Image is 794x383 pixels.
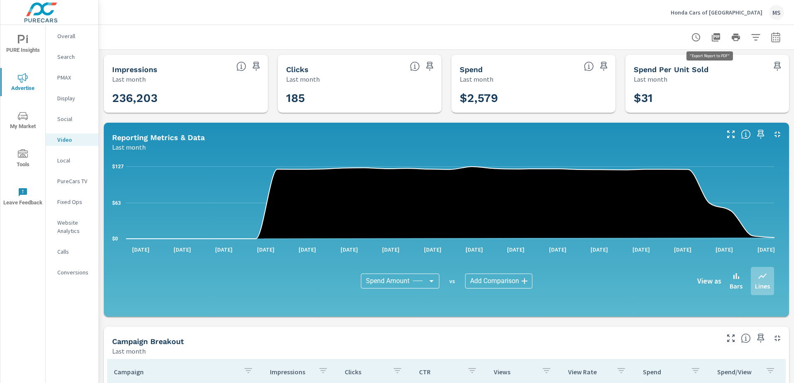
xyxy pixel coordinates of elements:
[57,136,92,144] p: Video
[286,91,434,105] h3: 185
[361,274,439,288] div: Spend Amount
[46,51,98,63] div: Search
[114,368,237,376] p: Campaign
[585,245,614,254] p: [DATE]
[671,9,762,16] p: Honda Cars of [GEOGRAPHIC_DATA]
[335,245,364,254] p: [DATE]
[46,266,98,279] div: Conversions
[771,332,784,345] button: Minimize Widget
[3,73,43,93] span: Advertise
[730,281,743,291] p: Bars
[46,30,98,42] div: Overall
[112,337,184,346] h5: Campaign Breakout
[741,129,751,139] span: Understand Video data over time and see how metrics compare to each other.
[3,111,43,131] span: My Market
[209,245,238,254] p: [DATE]
[460,91,607,105] h3: $2,579
[771,128,784,141] button: Minimize Widget
[3,149,43,170] span: Tools
[460,65,483,74] h5: Spend
[46,71,98,84] div: PMAX
[270,368,311,376] p: Impressions
[634,74,667,84] p: Last month
[634,65,708,74] h5: Spend Per Unit Sold
[470,277,519,285] span: Add Comparison
[46,175,98,187] div: PureCars TV
[710,245,739,254] p: [DATE]
[112,164,124,170] text: $127
[465,274,532,288] div: Add Comparison
[747,29,764,46] button: Apply Filters
[46,154,98,167] div: Local
[46,92,98,104] div: Display
[57,268,92,276] p: Conversions
[250,60,263,73] span: Save this to your personalized report
[3,187,43,208] span: Leave Feedback
[366,277,409,285] span: Spend Amount
[57,247,92,256] p: Calls
[419,368,461,376] p: CTR
[724,128,738,141] button: Make Fullscreen
[741,333,751,343] span: This is a summary of Video performance results by campaign. Each column can be sorted.
[286,65,309,74] h5: Clicks
[57,53,92,61] p: Search
[0,25,45,216] div: nav menu
[46,216,98,237] div: Website Analytics
[57,177,92,185] p: PureCars TV
[57,156,92,165] p: Local
[293,245,322,254] p: [DATE]
[345,368,386,376] p: Clicks
[286,74,320,84] p: Last month
[668,245,697,254] p: [DATE]
[697,277,721,285] h6: View as
[752,245,781,254] p: [DATE]
[46,196,98,208] div: Fixed Ops
[112,65,157,74] h5: Impressions
[627,245,656,254] p: [DATE]
[112,200,121,206] text: $63
[112,236,118,242] text: $0
[597,60,610,73] span: Save this to your personalized report
[57,218,92,235] p: Website Analytics
[501,245,530,254] p: [DATE]
[439,277,465,285] p: vs
[460,245,489,254] p: [DATE]
[46,245,98,258] div: Calls
[112,74,146,84] p: Last month
[236,61,246,71] span: The number of times an ad was shown on your behalf.
[57,115,92,123] p: Social
[168,245,197,254] p: [DATE]
[251,245,280,254] p: [DATE]
[112,91,260,105] h3: 236,203
[112,346,146,356] p: Last month
[724,332,738,345] button: Make Fullscreen
[568,368,610,376] p: View Rate
[376,245,405,254] p: [DATE]
[126,245,155,254] p: [DATE]
[769,5,784,20] div: MS
[754,128,767,141] span: Save this to your personalized report
[755,281,770,291] p: Lines
[584,61,594,71] span: The amount of money spent on advertising during the period.
[112,142,146,152] p: Last month
[643,368,684,376] p: Spend
[57,32,92,40] p: Overall
[57,198,92,206] p: Fixed Ops
[418,245,447,254] p: [DATE]
[460,74,493,84] p: Last month
[717,368,759,376] p: Spend/View
[46,133,98,146] div: Video
[57,73,92,82] p: PMAX
[771,60,784,73] span: Save this to your personalized report
[57,94,92,102] p: Display
[754,332,767,345] span: Save this to your personalized report
[112,133,205,142] h5: Reporting Metrics & Data
[728,29,744,46] button: Print Report
[46,113,98,125] div: Social
[543,245,572,254] p: [DATE]
[494,368,535,376] p: Views
[767,29,784,46] button: Select Date Range
[634,91,781,105] h3: $31
[3,35,43,55] span: PURE Insights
